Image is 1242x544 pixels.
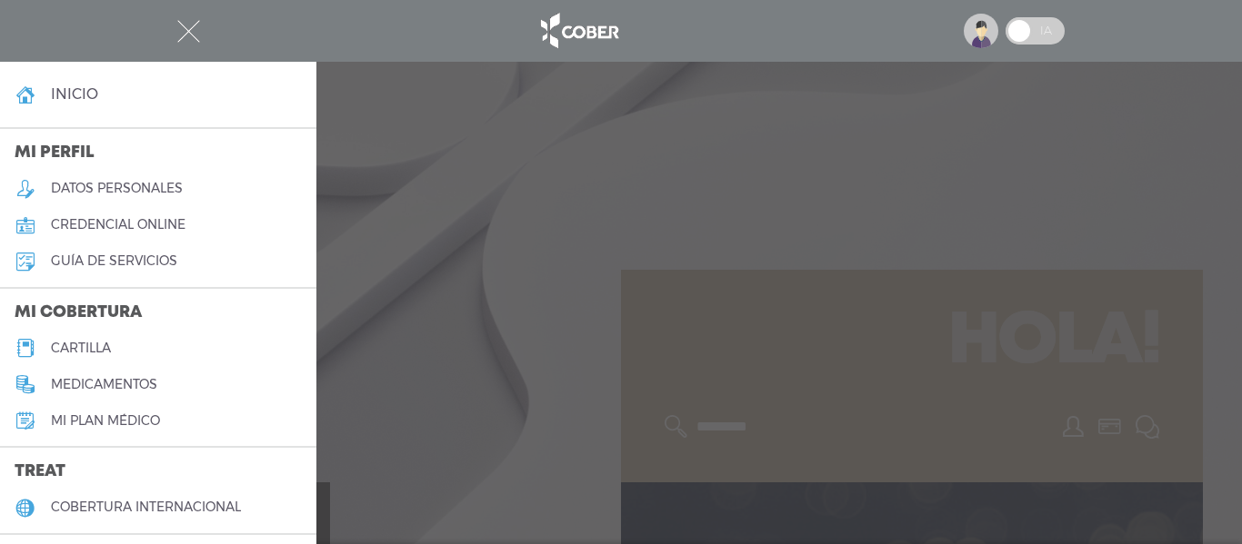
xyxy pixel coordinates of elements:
h5: datos personales [51,181,183,196]
h4: inicio [51,85,98,103]
h5: guía de servicios [51,253,177,269]
img: logo_cober_home-white.png [531,9,626,53]
h5: credencial online [51,217,185,232]
h5: medicamentos [51,377,157,392]
img: profile-placeholder.svg [964,14,998,48]
h5: cartilla [51,341,111,356]
img: Cober_menu-close-white.svg [177,20,200,43]
h5: Mi plan médico [51,413,160,429]
h5: cobertura internacional [51,499,241,515]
